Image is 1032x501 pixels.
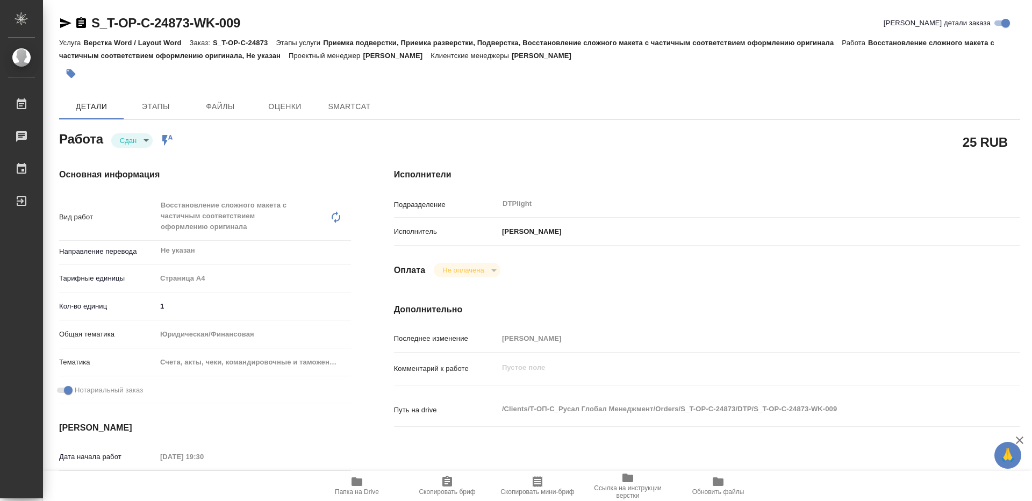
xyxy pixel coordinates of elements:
[999,444,1017,467] span: 🙏
[59,273,156,284] p: Тарифные единицы
[394,168,1020,181] h4: Исполнители
[498,226,562,237] p: [PERSON_NAME]
[59,246,156,257] p: Направление перевода
[156,298,351,314] input: ✎ Введи что-нибудь
[842,39,868,47] p: Работа
[498,331,968,346] input: Пустое поле
[394,199,498,210] p: Подразделение
[83,39,189,47] p: Верстка Word / Layout Word
[75,17,88,30] button: Скопировать ссылку
[156,325,351,343] div: Юридическая/Финансовая
[59,128,103,148] h2: Работа
[75,385,143,396] span: Нотариальный заказ
[492,471,583,501] button: Скопировать мини-бриф
[59,301,156,312] p: Кол-во единиц
[402,471,492,501] button: Скопировать бриф
[324,100,375,113] span: SmartCat
[130,100,182,113] span: Этапы
[59,168,351,181] h4: Основная информация
[195,100,246,113] span: Файлы
[394,226,498,237] p: Исполнитель
[59,421,351,434] h4: [PERSON_NAME]
[335,488,379,496] span: Папка на Drive
[498,400,968,418] textarea: /Clients/Т-ОП-С_Русал Глобал Менеджмент/Orders/S_T-OP-C-24873/DTP/S_T-OP-C-24873-WK-009
[673,471,763,501] button: Обновить файлы
[994,442,1021,469] button: 🙏
[66,100,117,113] span: Детали
[394,405,498,416] p: Путь на drive
[692,488,744,496] span: Обновить файлы
[439,266,487,275] button: Не оплачена
[213,39,276,47] p: S_T-OP-C-24873
[59,62,83,85] button: Добавить тэг
[394,333,498,344] p: Последнее изменение
[500,488,574,496] span: Скопировать мини-бриф
[323,39,842,47] p: Приемка подверстки, Приемка разверстки, Подверстка, Восстановление сложного макета с частичным со...
[91,16,240,30] a: S_T-OP-C-24873-WK-009
[276,39,323,47] p: Этапы услуги
[59,39,83,47] p: Услуга
[59,17,72,30] button: Скопировать ссылку для ЯМессенджера
[419,488,475,496] span: Скопировать бриф
[394,363,498,374] p: Комментарий к работе
[259,100,311,113] span: Оценки
[59,357,156,368] p: Тематика
[589,484,666,499] span: Ссылка на инструкции верстки
[512,52,579,60] p: [PERSON_NAME]
[59,212,156,223] p: Вид работ
[434,263,500,277] div: Сдан
[289,52,363,60] p: Проектный менеджер
[583,471,673,501] button: Ссылка на инструкции верстки
[312,471,402,501] button: Папка на Drive
[190,39,213,47] p: Заказ:
[156,353,351,371] div: Счета, акты, чеки, командировочные и таможенные документы
[111,133,153,148] div: Сдан
[59,329,156,340] p: Общая тематика
[117,136,140,145] button: Сдан
[431,52,512,60] p: Клиентские менеджеры
[884,18,991,28] span: [PERSON_NAME] детали заказа
[156,269,351,288] div: Страница А4
[363,52,431,60] p: [PERSON_NAME]
[394,303,1020,316] h4: Дополнительно
[394,264,426,277] h4: Оплата
[59,452,156,462] p: Дата начала работ
[963,133,1008,151] h2: 25 RUB
[156,449,250,464] input: Пустое поле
